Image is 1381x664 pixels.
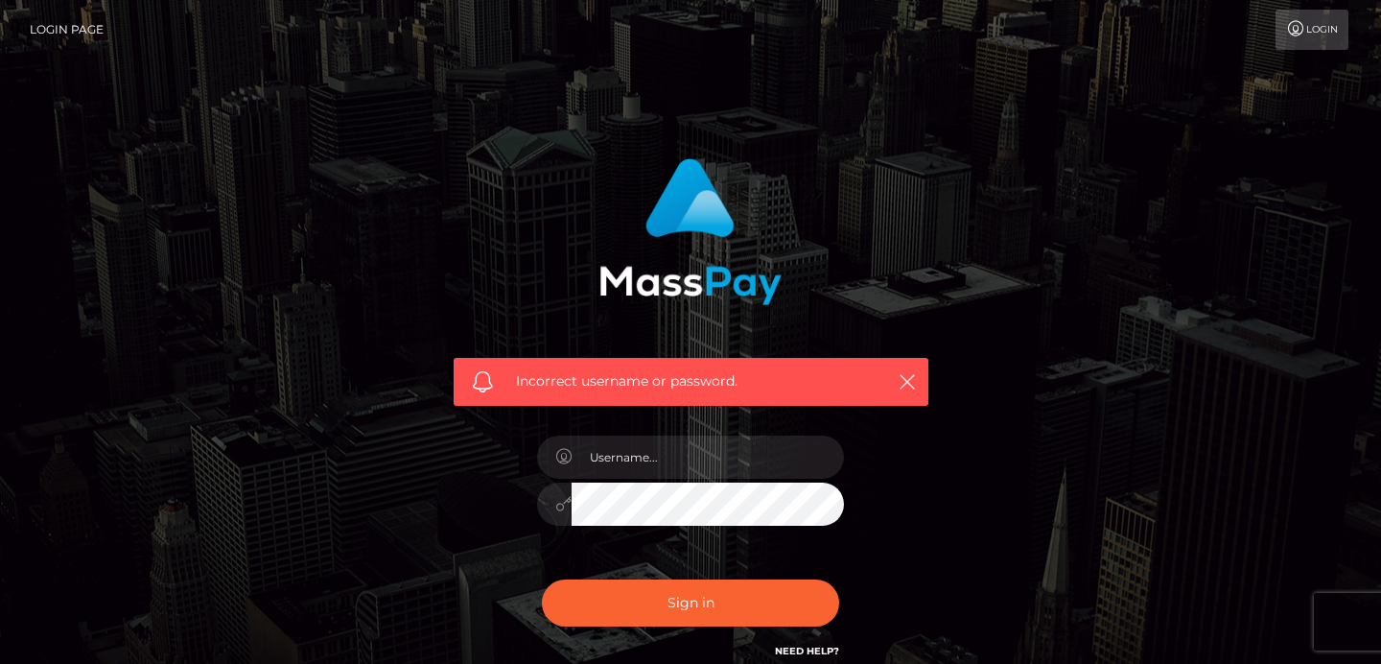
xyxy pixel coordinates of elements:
a: Login Page [30,10,104,50]
button: Sign in [542,580,839,627]
input: Username... [572,436,844,479]
a: Login [1276,10,1348,50]
img: MassPay Login [599,158,782,305]
a: Need Help? [775,645,839,657]
span: Incorrect username or password. [516,371,866,391]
